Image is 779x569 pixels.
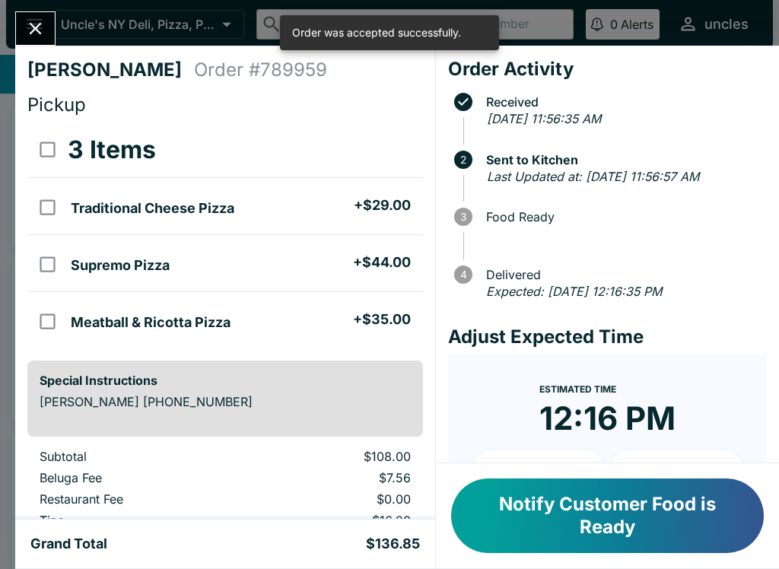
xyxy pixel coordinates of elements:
button: Notify Customer Food is Ready [451,478,764,553]
text: 4 [459,269,466,281]
text: 3 [460,211,466,223]
h5: + $35.00 [353,310,411,329]
h6: Special Instructions [40,373,411,388]
span: Delivered [479,268,767,281]
table: orders table [27,122,423,348]
span: Food Ready [479,210,767,224]
button: + 20 [610,450,742,488]
p: Restaurant Fee [40,491,229,507]
h4: [PERSON_NAME] [27,59,194,81]
em: Last Updated at: [DATE] 11:56:57 AM [487,169,699,184]
h5: Meatball & Ricotta Pizza [71,313,231,332]
em: [DATE] 11:56:35 AM [487,111,601,126]
p: Tips [40,513,229,528]
p: $16.20 [253,513,410,528]
p: $108.00 [253,449,410,464]
table: orders table [27,449,423,555]
text: 2 [460,154,466,166]
p: Subtotal [40,449,229,464]
button: Close [16,12,55,45]
h4: Order # 789959 [194,59,327,81]
h4: Order Activity [448,58,767,81]
h3: 3 Items [68,135,156,165]
p: $0.00 [253,491,410,507]
time: 12:16 PM [539,399,676,438]
p: Beluga Fee [40,470,229,485]
span: Pickup [27,94,86,116]
h4: Adjust Expected Time [448,326,767,348]
button: + 10 [472,450,605,488]
p: [PERSON_NAME] [PHONE_NUMBER] [40,394,411,409]
span: Estimated Time [539,383,616,395]
div: Order was accepted successfully. [292,20,461,46]
span: Sent to Kitchen [479,153,767,167]
span: Received [479,95,767,109]
h5: Traditional Cheese Pizza [71,199,234,218]
h5: $136.85 [366,535,420,553]
h5: + $29.00 [354,196,411,215]
h5: Grand Total [30,535,107,553]
p: $7.56 [253,470,410,485]
h5: + $44.00 [353,253,411,272]
em: Expected: [DATE] 12:16:35 PM [486,284,662,299]
h5: Supremo Pizza [71,256,170,275]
